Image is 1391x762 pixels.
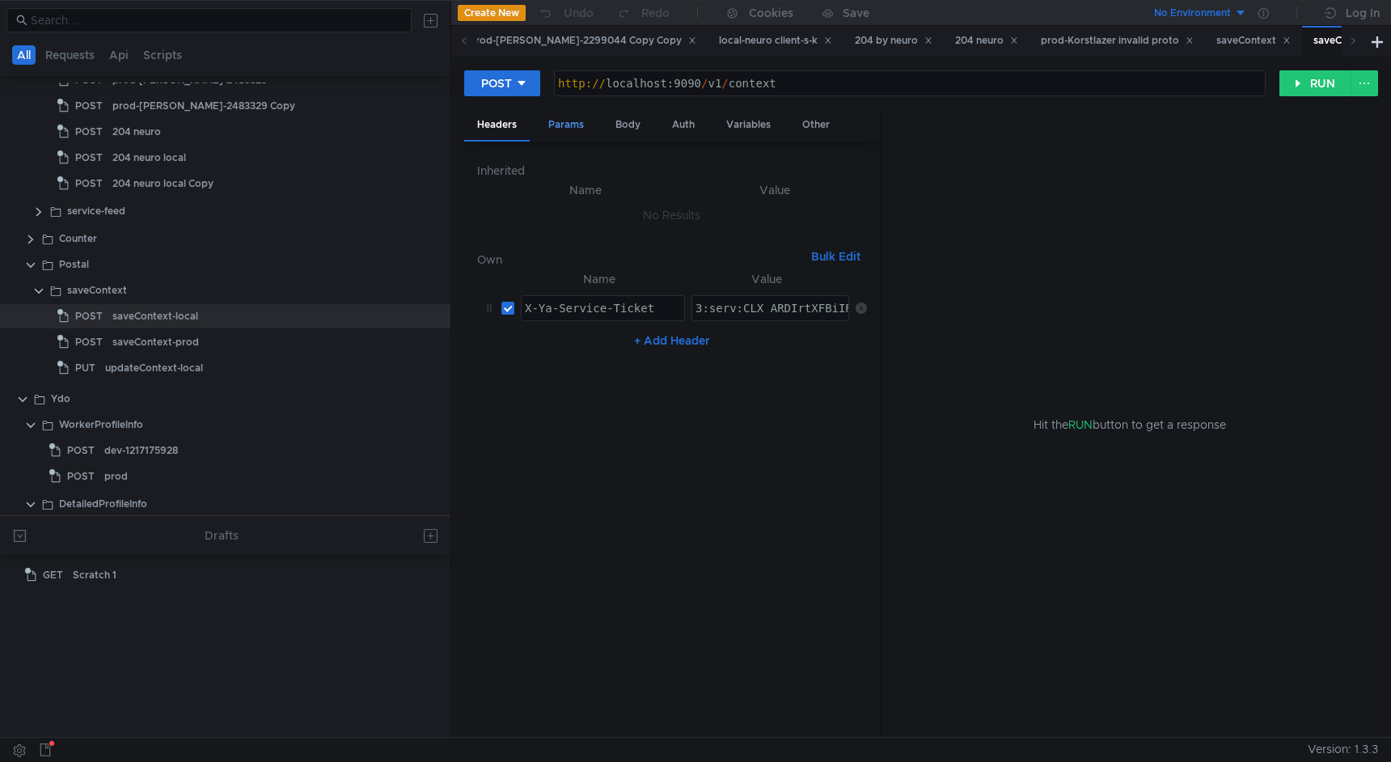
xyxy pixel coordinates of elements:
div: Params [535,110,597,140]
div: POST [481,74,512,92]
button: + Add Header [628,331,717,350]
div: DetailedProfileInfo [59,492,147,516]
button: Scripts [138,45,187,65]
button: Api [104,45,133,65]
span: RUN [1068,417,1093,432]
div: updateContext-local [105,356,203,380]
span: POST [75,330,103,354]
button: Requests [40,45,99,65]
th: Name [490,180,682,200]
div: 204 by neuro [855,32,932,49]
span: Hit the button to get a response [1034,416,1226,434]
div: Drafts [205,526,239,545]
div: Auth [659,110,708,140]
span: POST [75,304,103,328]
div: saveContext [67,278,127,303]
span: Version: 1.3.3 [1308,738,1378,761]
h6: Own [477,250,805,269]
div: 204 neuro local [112,146,186,170]
div: Cookies [749,3,793,23]
span: POST [75,171,103,196]
div: saveContext-prod [112,330,199,354]
div: Undo [564,3,594,23]
div: Save [843,7,869,19]
button: Create New [458,5,526,21]
div: Variables [713,110,784,140]
div: service-feed [67,199,125,223]
button: POST [464,70,540,96]
span: POST [67,464,95,489]
div: Log In [1346,3,1380,23]
div: No Environment [1154,6,1231,21]
div: 204 neuro local Copy [112,171,214,196]
div: prod-[PERSON_NAME]-2483329 Copy [112,94,295,118]
div: prod [104,464,128,489]
input: Search... [31,11,402,29]
th: Name [514,269,685,289]
button: RUN [1279,70,1351,96]
div: local-neuro client-s-k [719,32,832,49]
span: POST [75,94,103,118]
div: Ydo [51,387,70,411]
div: Redo [641,3,670,23]
div: Body [602,110,653,140]
div: Postal [59,252,89,277]
nz-embed-empty: No Results [643,208,700,222]
h6: Inherited [477,161,867,180]
div: prod-[PERSON_NAME]-2299044 Copy Copy [469,32,696,49]
span: PUT [75,356,95,380]
div: Headers [464,110,530,142]
div: saveContext-local [112,304,198,328]
div: Counter [59,226,97,251]
div: WorkerProfileInfo [59,413,143,437]
span: POST [75,146,103,170]
button: Bulk Edit [805,247,867,266]
button: All [12,45,36,65]
div: Scratch 1 [73,563,116,587]
div: 204 neuro [955,32,1018,49]
th: Value [685,269,849,289]
span: GET [43,563,63,587]
th: Value [682,180,867,200]
div: prod-Korstlazer invalid proto [1041,32,1194,49]
div: Other [789,110,843,140]
div: saveContext [1216,32,1291,49]
span: POST [75,120,103,144]
span: POST [67,438,95,463]
button: Redo [605,1,681,25]
div: dev-1217175928 [104,438,178,463]
div: 204 neuro [112,120,161,144]
button: Undo [526,1,605,25]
